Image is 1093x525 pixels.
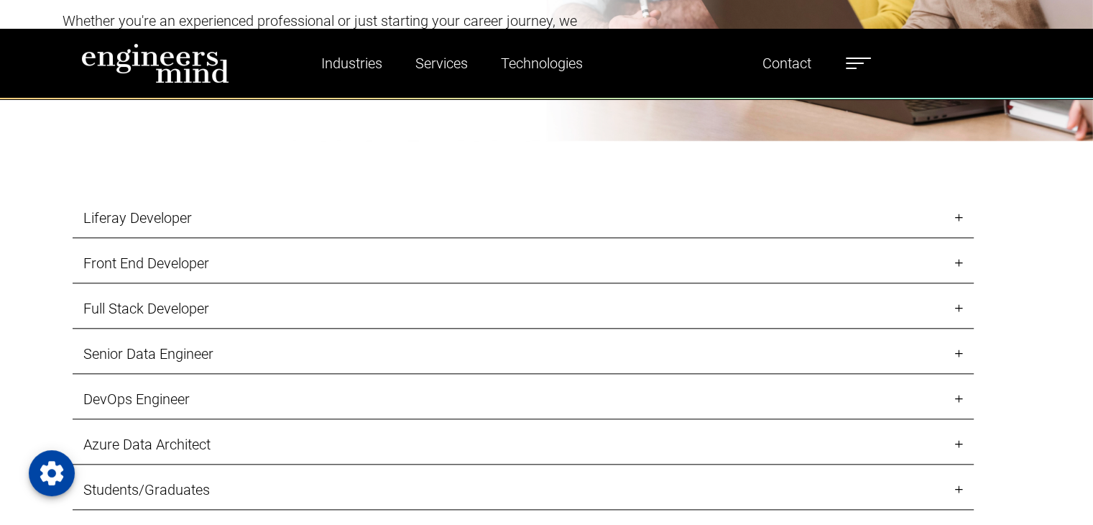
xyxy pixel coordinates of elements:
[73,425,974,465] a: Azure Data Architect
[495,47,589,80] a: Technologies
[73,334,974,374] a: Senior Data Engineer
[410,47,474,80] a: Services
[757,47,817,80] a: Contact
[73,380,974,419] a: DevOps Engineer
[81,43,229,83] img: logo
[63,10,592,53] p: Whether you're an experienced professional or just starting your career journey, we offer excitin...
[73,289,974,329] a: Full Stack Developer
[73,244,974,283] a: Front End Developer
[73,470,974,510] a: Students/Graduates
[73,198,974,238] a: Liferay Developer
[315,47,388,80] a: Industries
